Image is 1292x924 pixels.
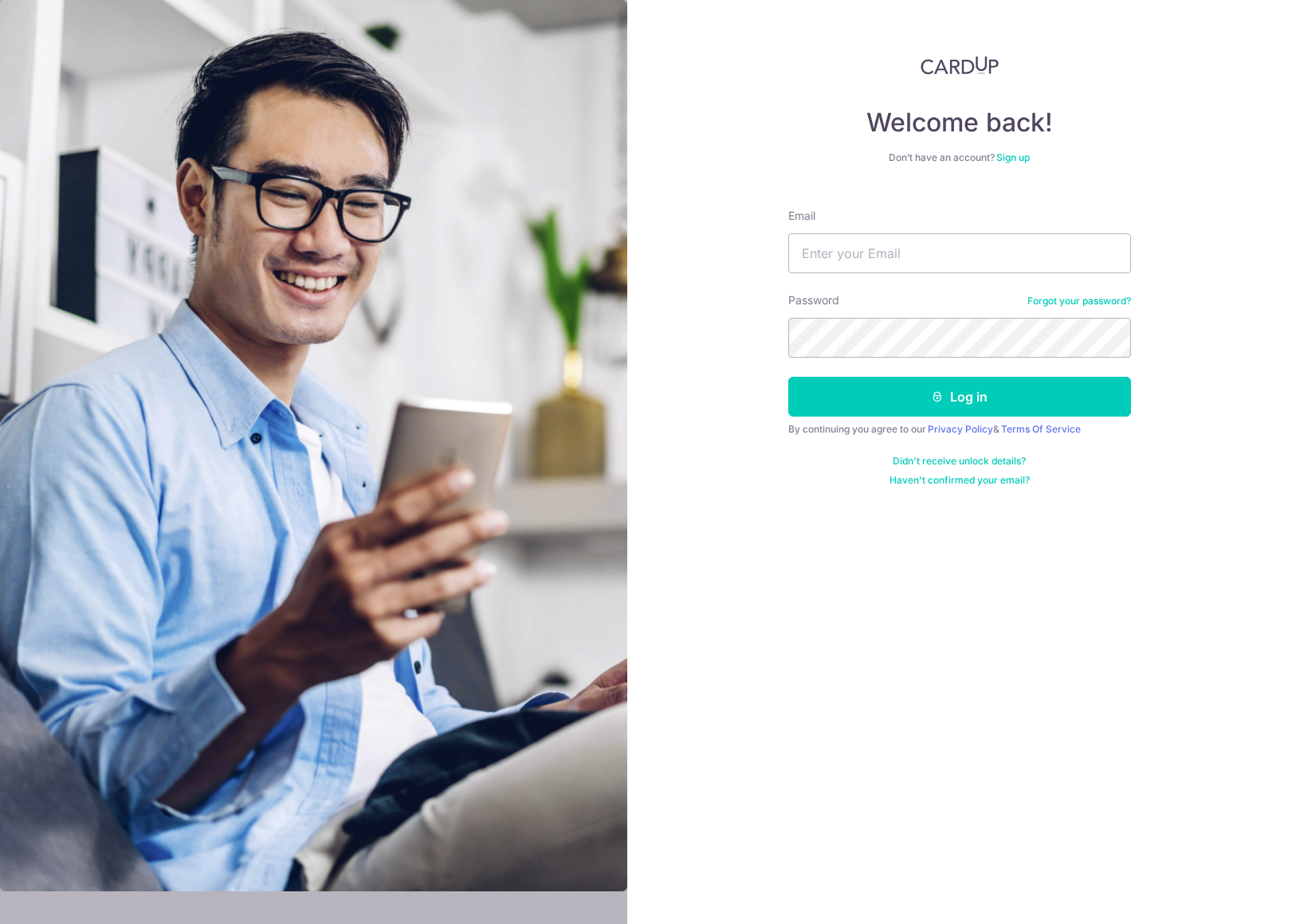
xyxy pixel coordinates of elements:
label: Password [788,292,839,308]
a: Sign up [996,151,1030,163]
div: Don’t have an account? [788,151,1131,164]
a: Haven't confirmed your email? [889,474,1030,487]
h4: Welcome back! [788,107,1131,139]
label: Email [788,208,815,224]
input: Enter your Email [788,233,1131,273]
a: Terms Of Service [1001,423,1081,435]
button: Log in [788,377,1131,417]
div: By continuing you agree to our & [788,423,1131,436]
img: CardUp Logo [921,56,999,75]
a: Didn't receive unlock details? [893,455,1026,468]
a: Forgot your password? [1027,295,1131,307]
a: Privacy Policy [928,423,993,435]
